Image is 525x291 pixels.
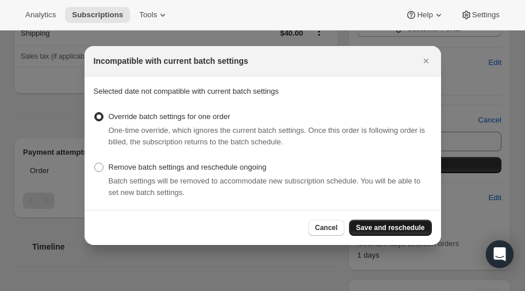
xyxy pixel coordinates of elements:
[139,10,157,20] span: Tools
[472,10,500,20] span: Settings
[486,240,513,268] div: Open Intercom Messenger
[454,7,507,23] button: Settings
[109,163,267,171] span: Remove batch settings and reschedule ongoing
[94,87,279,95] span: Selected date not compatible with current batch settings
[94,55,248,67] h2: Incompatible with current batch settings
[72,10,123,20] span: Subscriptions
[418,53,434,69] button: Close
[109,112,231,121] span: Override batch settings for one order
[417,10,432,20] span: Help
[109,177,421,197] span: Batch settings will be removed to accommodate new subscription schedule. You will be able to set ...
[18,7,63,23] button: Analytics
[132,7,175,23] button: Tools
[356,223,424,232] span: Save and reschedule
[25,10,56,20] span: Analytics
[65,7,130,23] button: Subscriptions
[315,223,338,232] span: Cancel
[398,7,451,23] button: Help
[308,220,344,236] button: Cancel
[349,220,431,236] button: Save and reschedule
[109,126,426,146] span: One-time override, which ignores the current batch settings. Once this order is following order i...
